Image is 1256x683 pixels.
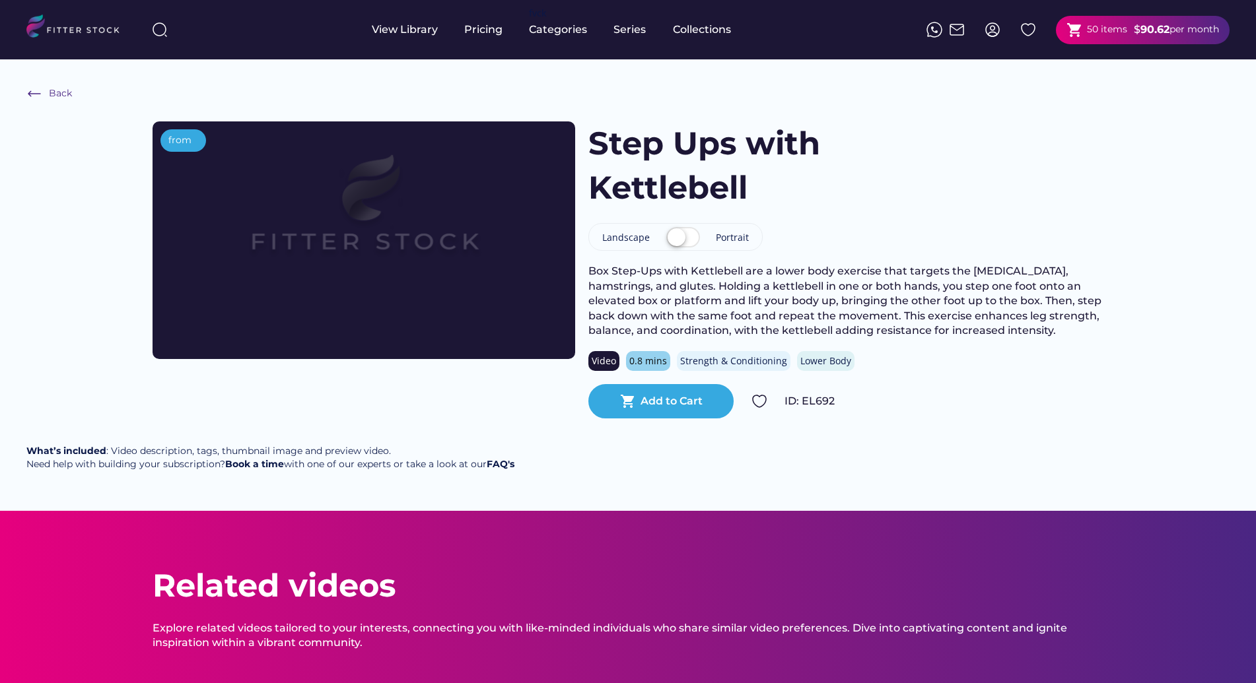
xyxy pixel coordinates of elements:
[195,121,533,311] img: Frame%2079%20%281%29.svg
[588,264,1103,338] div: Box Step-Ups with Kettlebell are a lower body exercise that targets the [MEDICAL_DATA], hamstring...
[372,22,438,37] div: View Library
[464,22,503,37] div: Pricing
[153,564,396,608] div: Related videos
[985,22,1000,38] img: profile-circle.svg
[1169,23,1219,36] div: per month
[26,445,514,471] div: : Video description, tags, thumbnail image and preview video. Need help with building your subscr...
[641,394,703,408] div: Add to Cart
[49,87,72,100] div: Back
[751,393,767,409] img: Group%201000002324.svg
[680,354,787,368] div: Strength & Conditioning
[926,22,942,38] img: meteor-icons_whatsapp%20%281%29.svg
[588,121,975,210] h1: Step Ups with Kettlebell
[1066,22,1083,38] button: shopping_cart
[949,22,965,38] img: Frame%2051.svg
[168,134,192,147] div: from
[487,458,514,470] a: FAQ's
[592,354,616,368] div: Video
[153,621,1103,651] div: Explore related videos tailored to your interests, connecting you with like-minded individuals wh...
[629,354,667,368] div: 0.8 mins
[1134,22,1140,37] div: $
[1140,23,1169,36] strong: 90.62
[602,231,650,244] div: Landscape
[529,22,587,37] div: Categories
[1087,23,1127,36] div: 50 items
[529,7,546,20] div: fvck
[785,394,1103,408] div: ID: EL692
[716,231,749,244] div: Portrait
[1020,22,1036,38] img: Group%201000002324%20%282%29.svg
[800,354,851,368] div: Lower Body
[26,15,131,42] img: LOGO.svg
[152,22,168,38] img: search-normal%203.svg
[613,22,646,37] div: Series
[26,86,42,102] img: Frame%20%286%29.svg
[673,22,731,37] div: Collections
[620,393,636,409] button: shopping_cart
[26,445,106,457] strong: What’s included
[225,458,284,470] a: Book a time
